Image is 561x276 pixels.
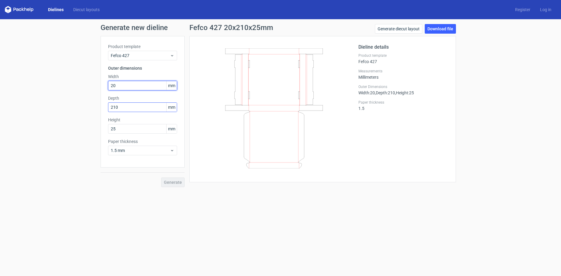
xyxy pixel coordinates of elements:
span: mm [166,124,177,133]
div: Millimeters [358,69,448,80]
span: Width : 20 [358,90,375,95]
label: Product template [108,44,177,50]
label: Product template [358,53,448,58]
span: 1.5 mm [111,147,170,153]
a: Log in [535,7,556,13]
label: Paper thickness [358,100,448,105]
span: mm [166,81,177,90]
h1: Generate new dieline [101,24,461,31]
span: , Height : 25 [395,90,414,95]
a: Diecut layouts [68,7,104,13]
a: Dielines [43,7,68,13]
h3: Outer dimensions [108,65,177,71]
a: Download file [425,24,456,34]
a: Generate diecut layout [375,24,422,34]
h2: Dieline details [358,44,448,51]
label: Depth [108,95,177,101]
label: Width [108,74,177,80]
a: Register [510,7,535,13]
span: mm [166,103,177,112]
div: 1.5 [358,100,448,111]
label: Outer Dimensions [358,84,448,89]
span: , Depth : 210 [375,90,395,95]
label: Height [108,117,177,123]
h1: Fefco 427 20x210x25mm [189,24,273,31]
label: Measurements [358,69,448,74]
span: Fefco 427 [111,53,170,59]
label: Paper thickness [108,138,177,144]
div: Fefco 427 [358,53,448,64]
